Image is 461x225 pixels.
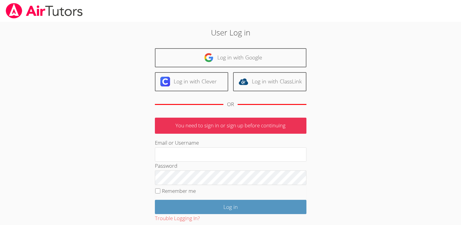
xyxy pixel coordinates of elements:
[155,214,200,223] button: Trouble Logging In?
[155,139,199,146] label: Email or Username
[233,72,306,91] a: Log in with ClassLink
[204,53,214,62] img: google-logo-50288ca7cdecda66e5e0955fdab243c47b7ad437acaf1139b6f446037453330a.svg
[5,3,83,18] img: airtutors_banner-c4298cdbf04f3fff15de1276eac7730deb9818008684d7c2e4769d2f7ddbe033.png
[160,77,170,86] img: clever-logo-6eab21bc6e7a338710f1a6ff85c0baf02591cd810cc4098c63d3a4b26e2feb20.svg
[155,200,306,214] input: Log in
[155,72,228,91] a: Log in with Clever
[155,48,306,67] a: Log in with Google
[155,118,306,134] p: You need to sign in or sign up before continuing
[106,27,355,38] h2: User Log in
[239,77,248,86] img: classlink-logo-d6bb404cc1216ec64c9a2012d9dc4662098be43eaf13dc465df04b49fa7ab582.svg
[227,100,234,109] div: OR
[155,162,177,169] label: Password
[162,187,196,194] label: Remember me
